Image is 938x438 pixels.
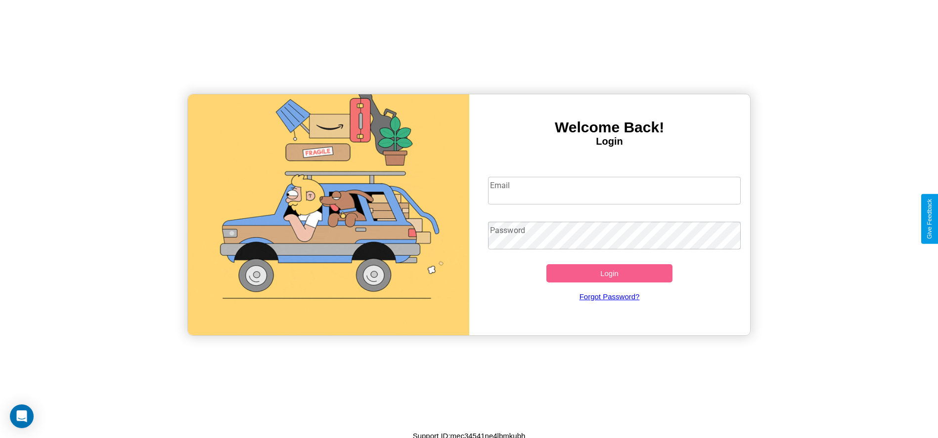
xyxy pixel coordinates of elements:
div: Give Feedback [926,199,933,239]
div: Open Intercom Messenger [10,404,34,428]
img: gif [188,94,469,335]
button: Login [546,264,673,282]
h3: Welcome Back! [469,119,750,136]
h4: Login [469,136,750,147]
a: Forgot Password? [483,282,736,311]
